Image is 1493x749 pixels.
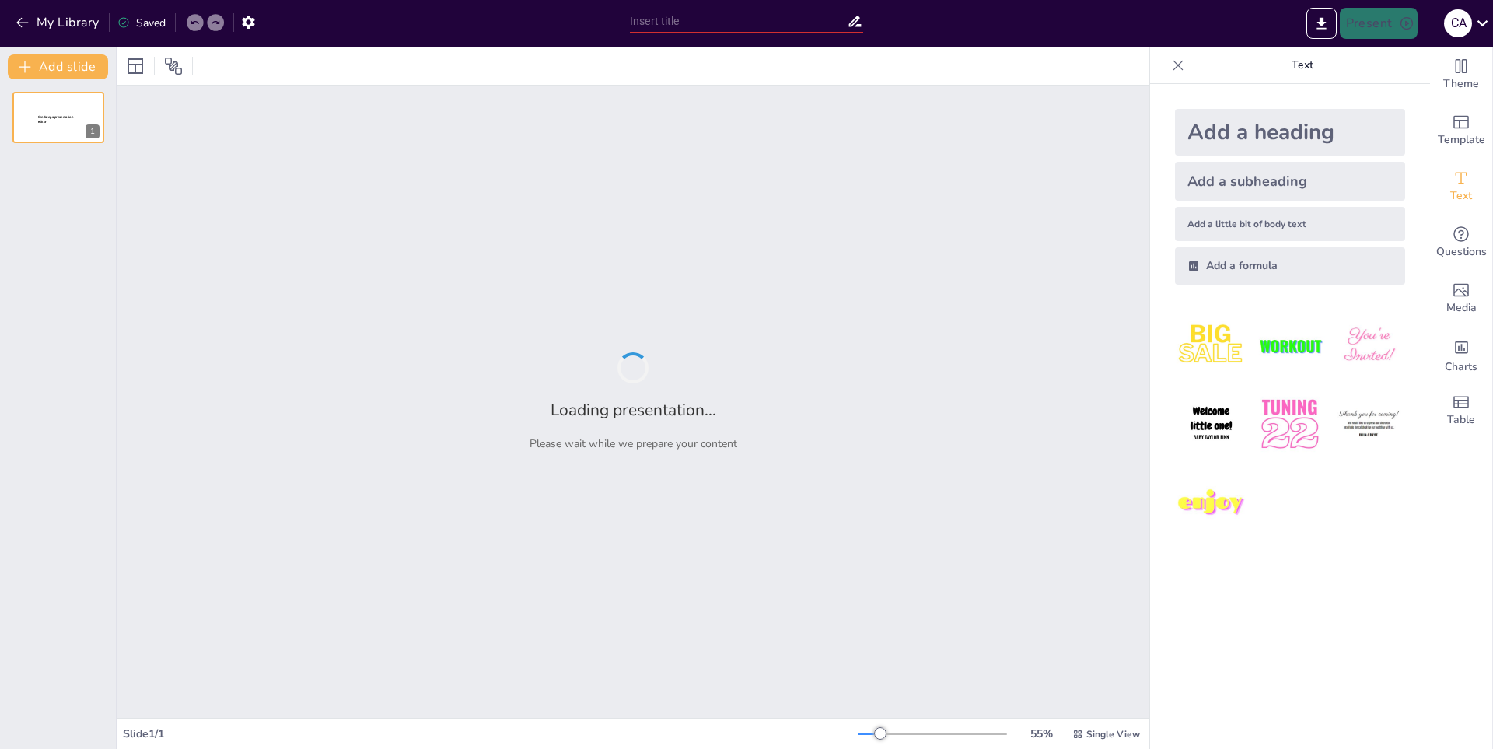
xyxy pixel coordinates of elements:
[1175,388,1247,460] img: 4.jpeg
[1450,187,1472,205] span: Text
[1446,299,1477,317] span: Media
[1023,726,1060,741] div: 55 %
[1175,207,1405,241] div: Add a little bit of body text
[1175,247,1405,285] div: Add a formula
[1175,162,1405,201] div: Add a subheading
[123,54,148,79] div: Layout
[123,726,858,741] div: Slide 1 / 1
[117,16,166,30] div: Saved
[1430,327,1492,383] div: Add charts and graphs
[1253,310,1326,382] img: 2.jpeg
[12,10,106,35] button: My Library
[1253,388,1326,460] img: 5.jpeg
[1438,131,1485,149] span: Template
[12,92,104,143] div: 1
[38,115,73,124] span: Sendsteps presentation editor
[1430,271,1492,327] div: Add images, graphics, shapes or video
[530,436,737,451] p: Please wait while we prepare your content
[1430,47,1492,103] div: Change the overall theme
[630,10,847,33] input: Insert title
[1333,310,1405,382] img: 3.jpeg
[1444,8,1472,39] button: c a
[1175,467,1247,540] img: 7.jpeg
[1175,109,1405,156] div: Add a heading
[86,124,100,138] div: 1
[1447,411,1475,429] span: Table
[1086,728,1140,740] span: Single View
[1430,159,1492,215] div: Add text boxes
[1430,103,1492,159] div: Add ready made slides
[551,399,716,421] h2: Loading presentation...
[1436,243,1487,261] span: Questions
[164,57,183,75] span: Position
[8,54,108,79] button: Add slide
[1333,388,1405,460] img: 6.jpeg
[1175,310,1247,382] img: 1.jpeg
[1445,359,1477,376] span: Charts
[1430,383,1492,439] div: Add a table
[1191,47,1414,84] p: Text
[1443,75,1479,93] span: Theme
[1430,215,1492,271] div: Get real-time input from your audience
[1306,8,1337,39] button: Export to PowerPoint
[1340,8,1418,39] button: Present
[1444,9,1472,37] div: c a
